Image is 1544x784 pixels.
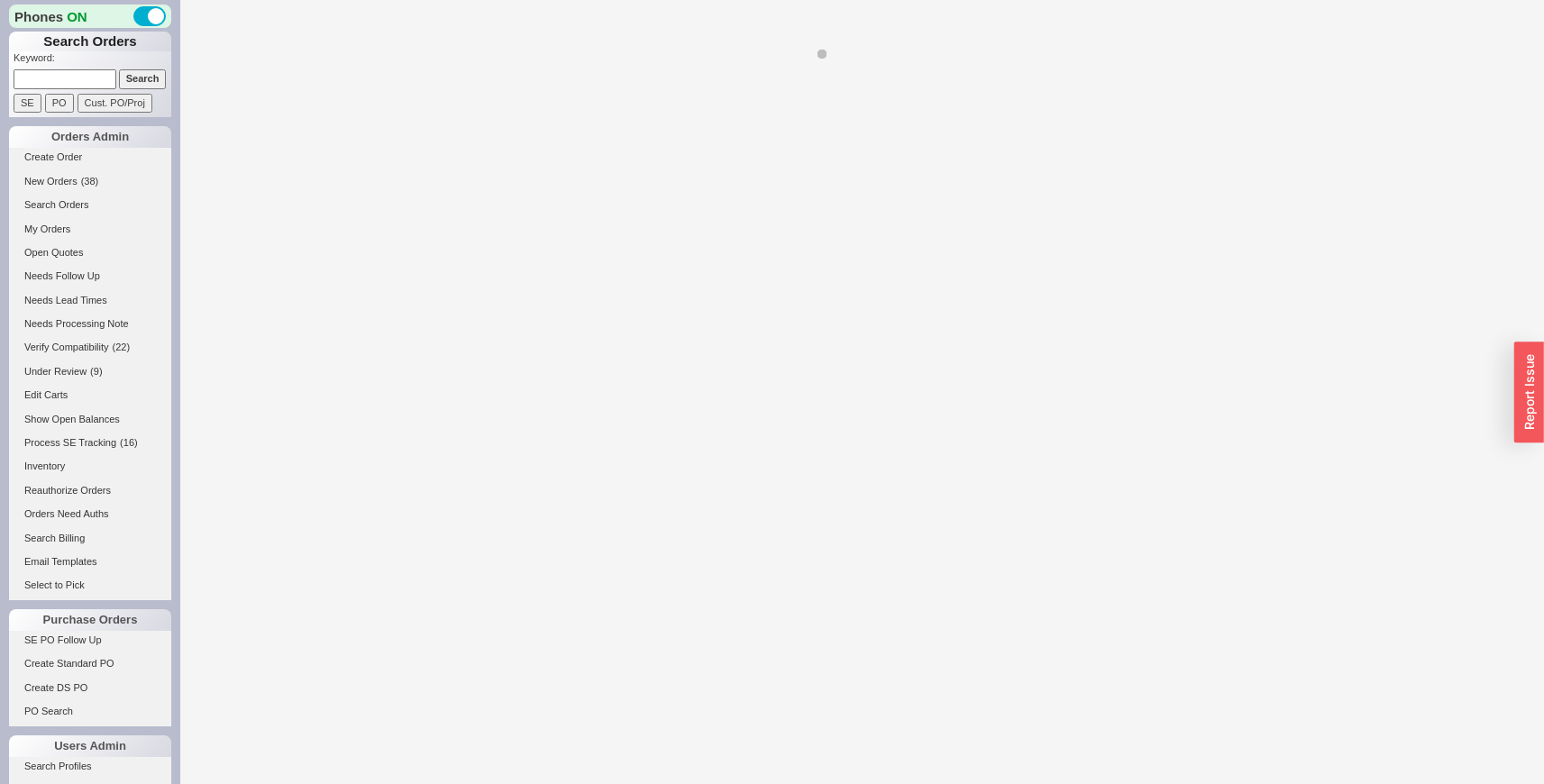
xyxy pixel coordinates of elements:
[113,342,131,352] span: ( 22 )
[9,735,171,757] div: Users Admin
[9,552,171,571] a: Email Templates
[9,410,171,429] a: Show Open Balances
[9,338,171,357] a: Verify Compatibility(22)
[9,433,171,452] a: Process SE Tracking(16)
[24,318,129,329] span: Needs Processing Note
[9,220,171,239] a: My Orders
[9,679,171,697] a: Create DS PO
[9,32,171,51] h1: Search Orders
[9,291,171,310] a: Needs Lead Times
[81,176,99,187] span: ( 38 )
[67,7,87,26] span: ON
[14,51,171,69] p: Keyword:
[120,437,138,448] span: ( 16 )
[9,148,171,167] a: Create Order
[119,69,167,88] input: Search
[24,270,100,281] span: Needs Follow Up
[9,654,171,673] a: Create Standard PO
[9,481,171,500] a: Reauthorize Orders
[9,529,171,548] a: Search Billing
[9,457,171,476] a: Inventory
[24,366,87,377] span: Under Review
[24,342,109,352] span: Verify Compatibility
[9,243,171,262] a: Open Quotes
[45,94,74,113] input: PO
[9,196,171,214] a: Search Orders
[9,362,171,381] a: Under Review(9)
[90,366,102,377] span: ( 9 )
[9,126,171,148] div: Orders Admin
[9,172,171,191] a: New Orders(38)
[78,94,152,113] input: Cust. PO/Proj
[9,386,171,405] a: Edit Carts
[9,505,171,524] a: Orders Need Auths
[24,176,78,187] span: New Orders
[9,631,171,650] a: SE PO Follow Up
[14,94,41,113] input: SE
[9,757,171,776] a: Search Profiles
[9,576,171,595] a: Select to Pick
[24,437,116,448] span: Process SE Tracking
[9,5,171,28] div: Phones
[9,609,171,631] div: Purchase Orders
[9,702,171,721] a: PO Search
[9,315,171,333] a: Needs Processing Note
[9,267,171,286] a: Needs Follow Up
